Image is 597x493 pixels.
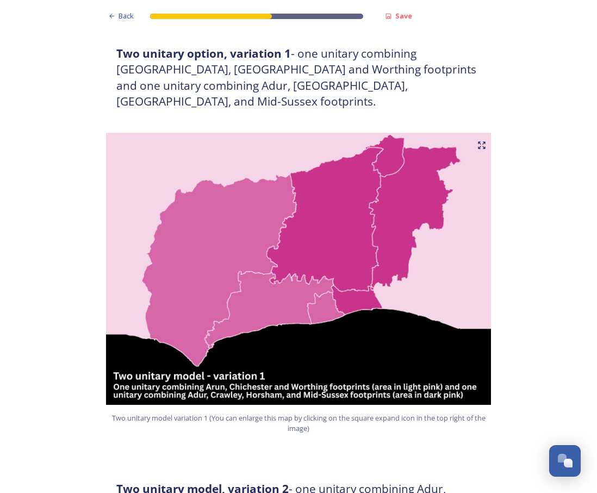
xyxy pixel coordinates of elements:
[116,46,481,110] h3: - one unitary combining [GEOGRAPHIC_DATA], [GEOGRAPHIC_DATA] and Worthing footprints and one unit...
[116,46,291,61] strong: Two unitary option, variation 1
[111,413,486,434] span: Two unitary model variation 1 (You can enlarge this map by clicking on the square expand icon in ...
[549,445,581,477] button: Open Chat
[395,11,412,21] strong: Save
[119,11,134,21] span: Back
